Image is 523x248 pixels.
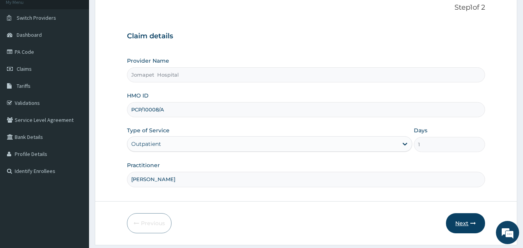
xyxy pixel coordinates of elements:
[127,127,170,134] label: Type of Service
[131,140,161,148] div: Outpatient
[17,31,42,38] span: Dashboard
[17,82,31,89] span: Tariffs
[17,14,56,21] span: Switch Providers
[40,43,130,53] div: Chat with us now
[446,213,485,233] button: Next
[414,127,427,134] label: Days
[127,172,485,187] input: Enter Name
[14,39,31,58] img: d_794563401_company_1708531726252_794563401
[127,32,485,41] h3: Claim details
[127,213,171,233] button: Previous
[127,3,485,12] p: Step 1 of 2
[127,161,160,169] label: Practitioner
[127,102,485,117] input: Enter HMO ID
[45,75,107,153] span: We're online!
[127,92,149,99] label: HMO ID
[127,4,146,22] div: Minimize live chat window
[17,65,32,72] span: Claims
[4,166,147,193] textarea: Type your message and hit 'Enter'
[127,57,169,65] label: Provider Name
